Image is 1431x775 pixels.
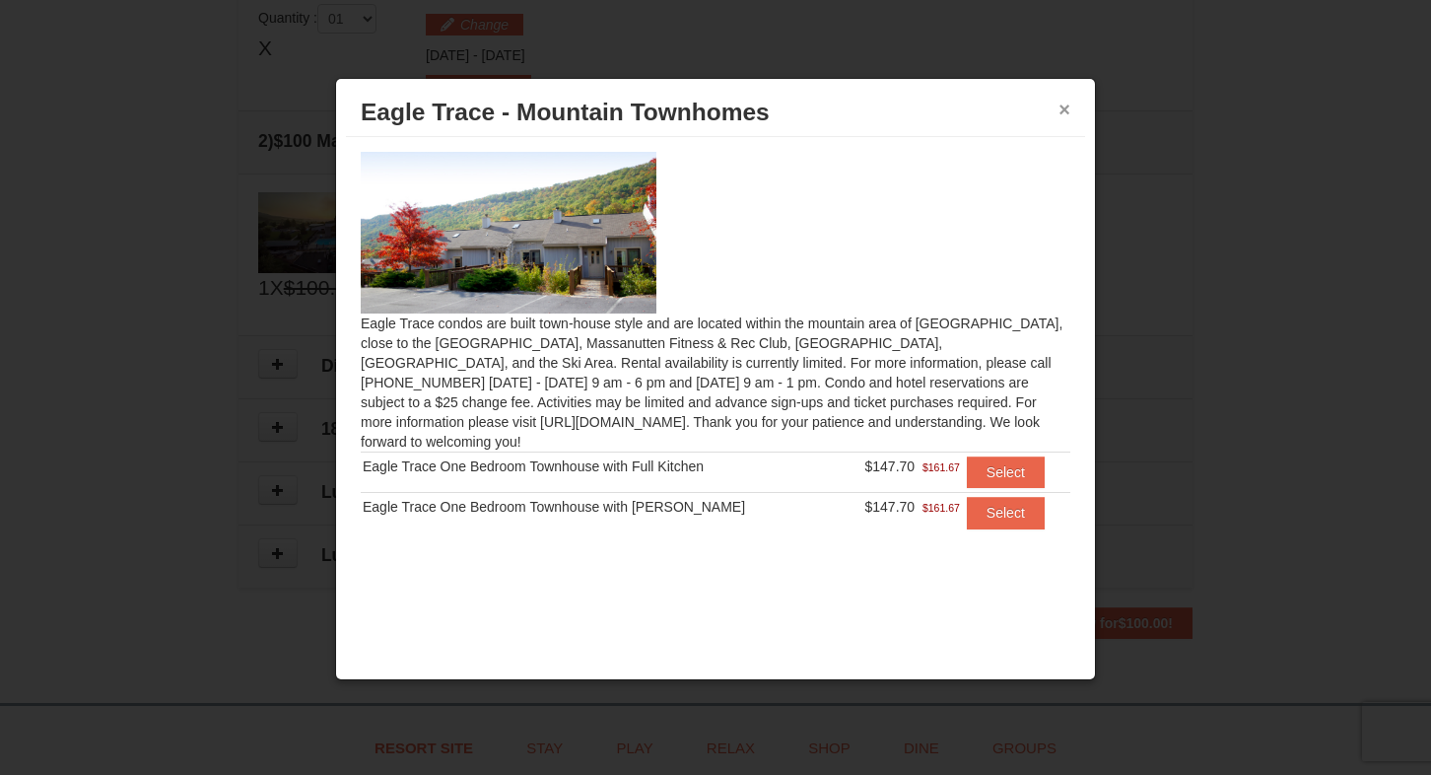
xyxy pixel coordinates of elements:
span: $147.70 [865,458,916,474]
span: $161.67 [922,458,960,477]
span: Eagle Trace - Mountain Townhomes [361,99,770,125]
div: Eagle Trace One Bedroom Townhouse with [PERSON_NAME] [363,497,838,517]
div: Eagle Trace condos are built town-house style and are located within the mountain area of [GEOGRA... [346,137,1085,568]
div: Eagle Trace One Bedroom Townhouse with Full Kitchen [363,457,838,476]
button: Select [967,457,1045,488]
img: 19218983-1-9b289e55.jpg [361,152,656,314]
span: $161.67 [922,498,960,518]
span: $147.70 [865,499,916,515]
button: Select [967,497,1045,528]
button: × [1058,100,1070,119]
